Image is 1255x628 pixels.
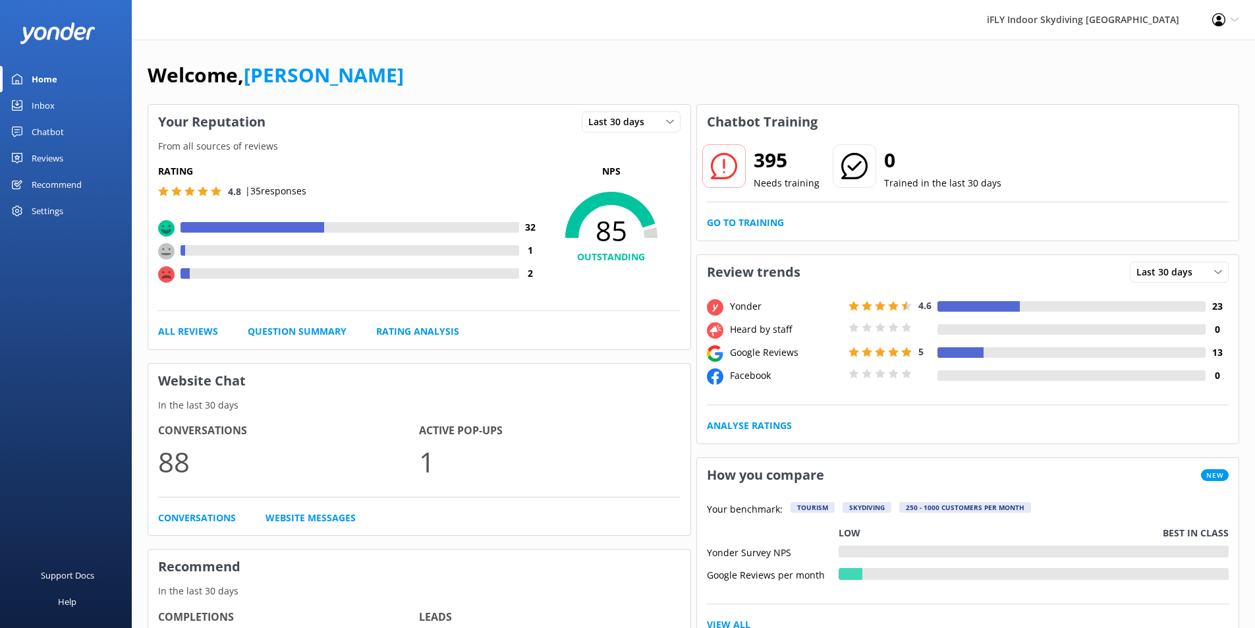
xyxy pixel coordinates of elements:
[248,324,347,339] a: Question Summary
[707,215,784,230] a: Go to Training
[158,422,419,440] h4: Conversations
[32,66,57,92] div: Home
[519,220,542,235] h4: 32
[148,364,690,398] h3: Website Chat
[727,368,845,383] div: Facebook
[32,119,64,145] div: Chatbot
[376,324,459,339] a: Rating Analysis
[158,609,419,626] h4: Completions
[245,184,306,198] p: | 35 responses
[519,243,542,258] h4: 1
[148,59,404,91] h1: Welcome,
[918,345,924,358] span: 5
[707,418,792,433] a: Analyse Ratings
[148,584,690,598] p: In the last 30 days
[697,105,827,139] h3: Chatbot Training
[588,115,652,129] span: Last 30 days
[41,562,94,588] div: Support Docs
[148,550,690,584] h3: Recommend
[542,164,681,179] p: NPS
[519,266,542,281] h4: 2
[697,458,834,492] h3: How you compare
[148,398,690,413] p: In the last 30 days
[884,176,1001,190] p: Trained in the last 30 days
[419,422,680,440] h4: Active Pop-ups
[727,345,845,360] div: Google Reviews
[884,144,1001,176] h2: 0
[1163,526,1229,540] p: Best in class
[419,609,680,626] h4: Leads
[542,214,681,247] span: 85
[158,324,218,339] a: All Reviews
[754,144,820,176] h2: 395
[791,502,835,513] div: Tourism
[148,105,275,139] h3: Your Reputation
[899,502,1031,513] div: 250 - 1000 customers per month
[707,502,783,518] p: Your benchmark:
[918,299,932,312] span: 4.6
[419,440,680,484] p: 1
[707,568,839,580] div: Google Reviews per month
[839,526,860,540] p: Low
[244,61,404,88] a: [PERSON_NAME]
[1206,322,1229,337] h4: 0
[707,546,839,557] div: Yonder Survey NPS
[32,92,55,119] div: Inbox
[158,440,419,484] p: 88
[697,255,810,289] h3: Review trends
[1201,469,1229,481] span: New
[1206,345,1229,360] h4: 13
[1206,299,1229,314] h4: 23
[32,145,63,171] div: Reviews
[754,176,820,190] p: Needs training
[727,322,845,337] div: Heard by staff
[1136,265,1200,279] span: Last 30 days
[1206,368,1229,383] h4: 0
[228,185,241,198] span: 4.8
[32,171,82,198] div: Recommend
[32,198,63,224] div: Settings
[265,511,356,525] a: Website Messages
[843,502,891,513] div: Skydiving
[542,250,681,264] h4: OUTSTANDING
[148,139,690,154] p: From all sources of reviews
[58,588,76,615] div: Help
[20,22,96,44] img: yonder-white-logo.png
[158,511,236,525] a: Conversations
[727,299,845,314] div: Yonder
[158,164,542,179] h5: Rating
